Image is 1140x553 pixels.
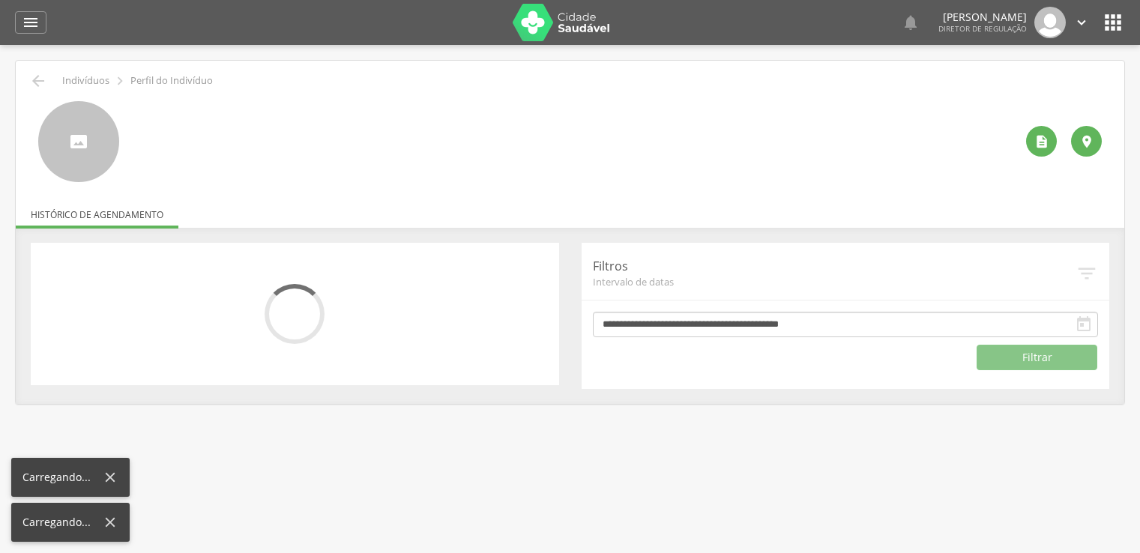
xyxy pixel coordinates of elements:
i: Voltar [29,72,47,90]
i:  [1034,134,1049,149]
p: Perfil do Indivíduo [130,75,213,87]
i:  [112,73,128,89]
span: Intervalo de datas [593,275,1076,288]
i:  [1101,10,1125,34]
button: Filtrar [977,345,1097,370]
i:  [1076,262,1098,285]
i:  [22,13,40,31]
i:  [1079,134,1094,149]
p: [PERSON_NAME] [938,12,1027,22]
p: Filtros [593,258,1076,275]
i:  [902,13,920,31]
p: Indivíduos [62,75,109,87]
a:  [15,11,46,34]
a:  [1073,7,1090,38]
i:  [1073,14,1090,31]
span: Diretor de regulação [938,23,1027,34]
i:  [1075,315,1093,333]
div: Localização [1071,126,1102,157]
div: Carregando... [22,515,102,530]
div: Carregando... [22,470,102,485]
div: Ver histórico de cadastramento [1026,126,1057,157]
a:  [902,7,920,38]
